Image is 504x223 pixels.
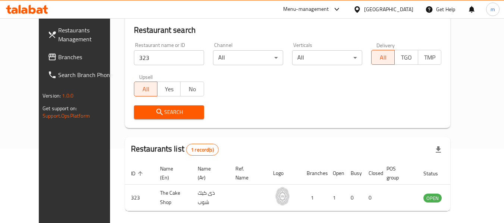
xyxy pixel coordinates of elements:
[131,169,145,178] span: ID
[363,185,381,211] td: 0
[327,162,345,185] th: Open
[423,169,448,178] span: Status
[43,111,90,121] a: Support.OpsPlatform
[235,164,258,182] span: Ref. Name
[292,50,362,65] div: All
[213,50,283,65] div: All
[187,146,218,153] span: 1 record(s)
[58,26,117,44] span: Restaurants Management
[125,162,482,211] table: enhanced table
[137,84,154,95] span: All
[140,108,198,117] span: Search
[157,82,181,96] button: Yes
[43,91,61,101] span: Version:
[192,185,229,211] td: ذى كيك شوب
[301,162,327,185] th: Branches
[125,185,154,211] td: 323
[375,52,392,63] span: All
[345,162,363,185] th: Busy
[42,21,123,48] a: Restaurants Management
[363,162,381,185] th: Closed
[42,48,123,66] a: Branches
[273,187,292,206] img: The Cake Shop
[429,141,447,159] div: Export file
[421,52,438,63] span: TMP
[423,194,442,203] span: OPEN
[491,5,495,13] span: m
[62,91,73,101] span: 1.0.0
[301,185,327,211] td: 1
[186,144,219,156] div: Total records count
[371,50,395,65] button: All
[134,82,157,96] button: All
[134,25,441,36] h2: Restaurant search
[134,50,204,65] input: Search for restaurant name or ID..
[184,84,201,95] span: No
[345,185,363,211] td: 0
[160,164,183,182] span: Name (En)
[154,185,192,211] td: The Cake Shop
[131,143,219,156] h2: Restaurants list
[364,5,413,13] div: [GEOGRAPHIC_DATA]
[58,52,117,61] span: Branches
[160,84,178,95] span: Yes
[134,105,204,119] button: Search
[398,52,415,63] span: TGO
[327,185,345,211] td: 1
[418,50,441,65] button: TMP
[267,162,301,185] th: Logo
[58,70,117,79] span: Search Branch Phone
[43,103,77,113] span: Get support on:
[139,74,153,79] label: Upsell
[376,42,395,48] label: Delivery
[198,164,220,182] span: Name (Ar)
[42,66,123,84] a: Search Branch Phone
[283,5,329,14] div: Menu-management
[394,50,418,65] button: TGO
[180,82,204,96] button: No
[386,164,408,182] span: POS group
